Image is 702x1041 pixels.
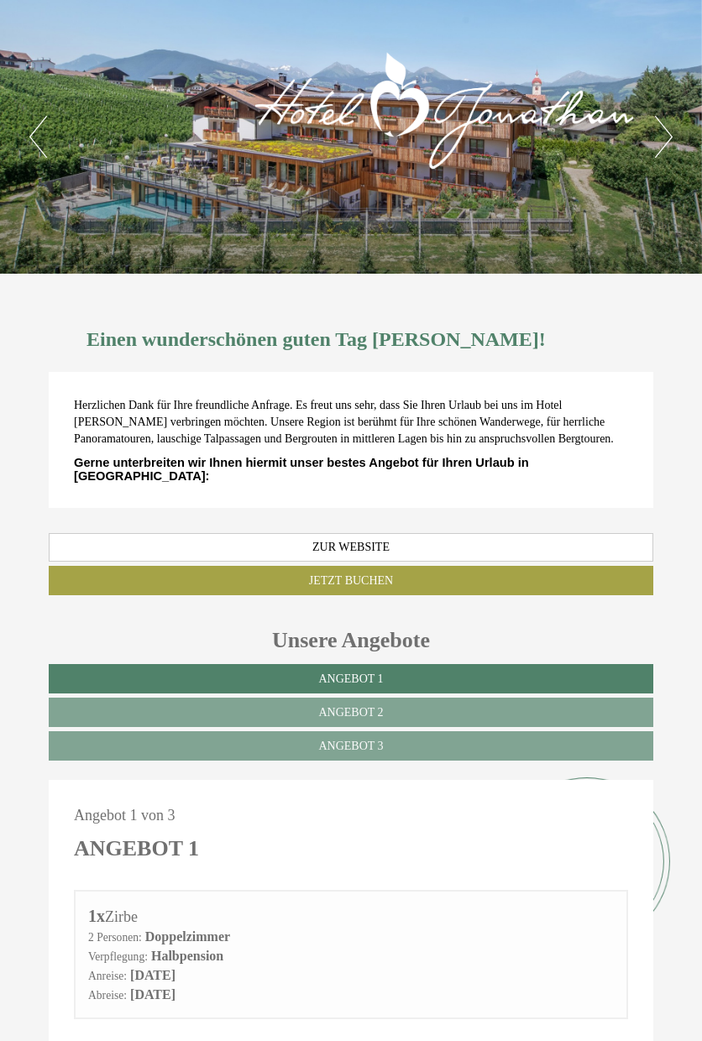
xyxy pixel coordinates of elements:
[88,907,105,925] b: 1x
[130,968,175,982] b: [DATE]
[29,116,47,158] button: Previous
[88,931,142,944] small: 2 Personen:
[151,949,223,963] b: Halbpension
[74,807,175,824] span: Angebot 1 von 3
[49,625,653,656] div: Unsere Angebote
[86,328,546,350] h1: Einen wunderschönen guten Tag [PERSON_NAME]!
[49,566,653,595] a: Jetzt buchen
[130,987,175,1002] b: [DATE]
[318,706,383,719] span: Angebot 2
[49,533,653,562] a: Zur Website
[88,989,127,1002] small: Abreise:
[655,116,673,158] button: Next
[88,904,614,929] div: Zirbe
[74,397,628,447] p: Herzlichen Dank für Ihre freundliche Anfrage. Es freut uns sehr, dass Sie Ihren Urlaub bei uns im...
[318,672,383,685] span: Angebot 1
[145,929,230,944] b: Doppelzimmer
[88,950,148,963] small: Verpflegung:
[318,740,383,752] span: Angebot 3
[88,970,127,982] small: Anreise:
[74,833,199,864] div: Angebot 1
[74,456,529,483] span: Gerne unterbreiten wir Ihnen hiermit unser bestes Angebot für Ihren Urlaub in [GEOGRAPHIC_DATA]:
